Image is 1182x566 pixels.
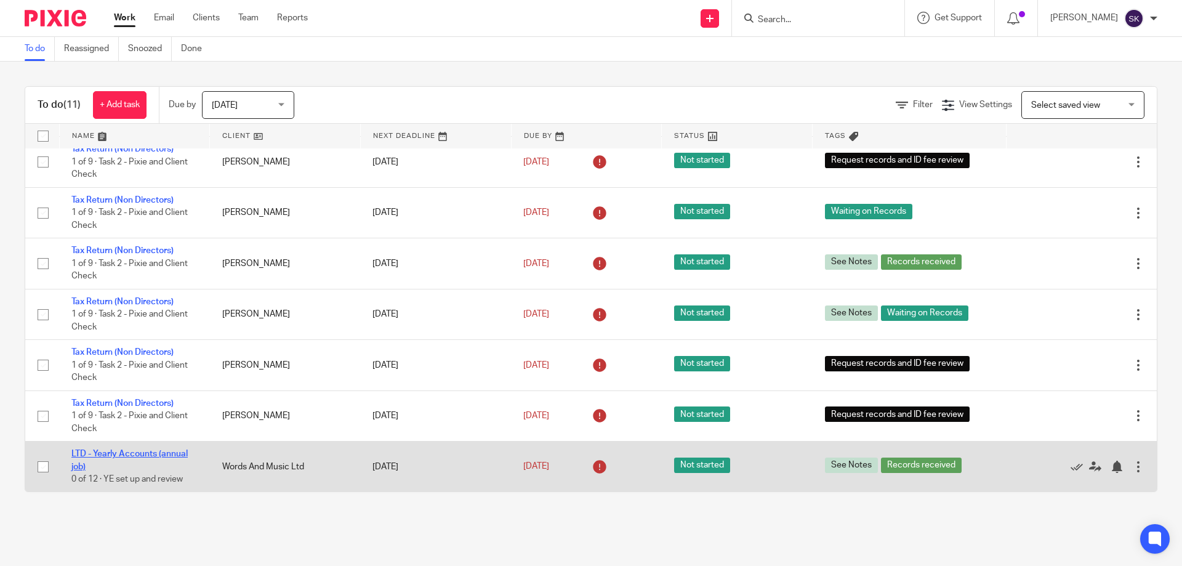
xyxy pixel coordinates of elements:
span: Not started [674,305,730,321]
td: [DATE] [360,137,511,187]
td: [DATE] [360,340,511,390]
span: [DATE] [523,259,549,268]
td: [PERSON_NAME] [210,238,361,289]
td: [PERSON_NAME] [210,390,361,441]
span: Waiting on Records [825,204,912,219]
span: See Notes [825,458,878,473]
span: [DATE] [523,411,549,420]
td: [DATE] [360,390,511,441]
a: Tax Return (Non Directors) [71,399,174,408]
span: 1 of 9 · Task 2 - Pixie and Client Check [71,310,188,331]
span: 1 of 9 · Task 2 - Pixie and Client Check [71,158,188,179]
a: Tax Return (Non Directors) [71,145,174,153]
a: Tax Return (Non Directors) [71,246,174,255]
span: [DATE] [212,101,238,110]
a: Done [181,37,211,61]
a: Reports [277,12,308,24]
td: [PERSON_NAME] [210,340,361,390]
a: Tax Return (Non Directors) [71,297,174,306]
span: [DATE] [523,361,549,370]
p: Due by [169,99,196,111]
span: (11) [63,100,81,110]
span: 1 of 9 · Task 2 - Pixie and Client Check [71,361,188,382]
span: [DATE] [523,463,549,471]
a: Clients [193,12,220,24]
a: Reassigned [64,37,119,61]
img: svg%3E [1124,9,1144,28]
span: [DATE] [523,208,549,217]
img: Pixie [25,10,86,26]
span: Get Support [935,14,982,22]
span: Records received [881,254,962,270]
a: Team [238,12,259,24]
td: [PERSON_NAME] [210,137,361,187]
span: Records received [881,458,962,473]
span: [DATE] [523,310,549,318]
span: Not started [674,153,730,168]
a: Email [154,12,174,24]
span: Select saved view [1031,101,1100,110]
td: [DATE] [360,187,511,238]
span: 1 of 9 · Task 2 - Pixie and Client Check [71,208,188,230]
a: Mark as done [1071,461,1089,473]
td: [DATE] [360,289,511,339]
span: Not started [674,254,730,270]
h1: To do [38,99,81,111]
span: Not started [674,458,730,473]
td: [DATE] [360,442,511,492]
a: Snoozed [128,37,172,61]
span: Tags [825,132,846,139]
span: Request records and ID fee review [825,356,970,371]
span: Filter [913,100,933,109]
span: Not started [674,406,730,422]
td: [DATE] [360,238,511,289]
input: Search [757,15,867,26]
span: View Settings [959,100,1012,109]
span: 1 of 9 · Task 2 - Pixie and Client Check [71,259,188,281]
span: Not started [674,204,730,219]
span: See Notes [825,305,878,321]
a: Work [114,12,135,24]
a: Tax Return (Non Directors) [71,196,174,204]
span: Request records and ID fee review [825,406,970,422]
td: Words And Music Ltd [210,442,361,492]
span: Waiting on Records [881,305,968,321]
span: [DATE] [523,158,549,166]
td: [PERSON_NAME] [210,187,361,238]
a: LTD - Yearly Accounts (annual job) [71,450,188,471]
a: To do [25,37,55,61]
a: + Add task [93,91,147,119]
span: 0 of 12 · YE set up and review [71,475,183,483]
p: [PERSON_NAME] [1050,12,1118,24]
span: See Notes [825,254,878,270]
span: Not started [674,356,730,371]
span: Request records and ID fee review [825,153,970,168]
span: 1 of 9 · Task 2 - Pixie and Client Check [71,411,188,433]
a: Tax Return (Non Directors) [71,348,174,357]
td: [PERSON_NAME] [210,289,361,339]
